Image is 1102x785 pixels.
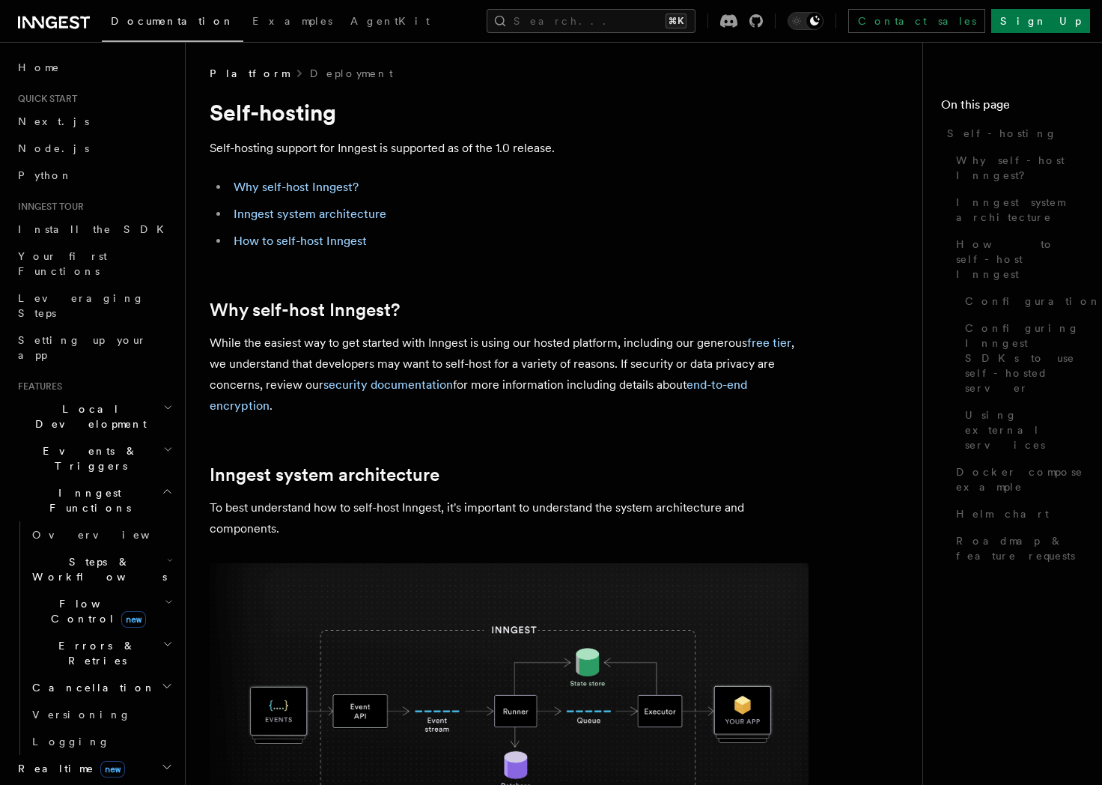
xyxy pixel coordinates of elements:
h4: On this page [941,96,1084,120]
p: To best understand how to self-host Inngest, it's important to understand the system architecture... [210,497,809,539]
span: Install the SDK [18,223,173,235]
span: AgentKit [350,15,430,27]
button: Local Development [12,395,176,437]
a: Inngest system architecture [234,207,386,221]
a: Helm chart [950,500,1084,527]
span: Leveraging Steps [18,292,144,319]
button: Inngest Functions [12,479,176,521]
button: Realtimenew [12,755,176,782]
a: Logging [26,728,176,755]
span: Configuring Inngest SDKs to use self-hosted server [965,321,1084,395]
span: Next.js [18,115,89,127]
span: Helm chart [956,506,1049,521]
button: Search...⌘K [487,9,695,33]
a: How to self-host Inngest [234,234,367,248]
a: free tier [747,336,791,350]
button: Errors & Retries [26,632,176,674]
span: Logging [32,736,110,748]
span: Cancellation [26,680,156,695]
a: Python [12,162,176,189]
a: Roadmap & feature requests [950,527,1084,569]
span: Realtime [12,761,125,776]
button: Flow Controlnew [26,590,176,632]
span: Roadmap & feature requests [956,533,1084,563]
a: Contact sales [848,9,985,33]
span: Self-hosting [947,126,1057,141]
a: Self-hosting [941,120,1084,147]
a: Install the SDK [12,216,176,243]
button: Steps & Workflows [26,548,176,590]
span: Versioning [32,709,131,721]
span: Platform [210,66,289,81]
span: Inngest Functions [12,485,162,515]
a: Documentation [102,4,243,42]
span: Using external services [965,407,1084,452]
kbd: ⌘K [666,13,687,28]
a: Node.js [12,135,176,162]
a: Inngest system architecture [210,464,439,485]
a: Deployment [310,66,393,81]
a: Overview [26,521,176,548]
span: Overview [32,529,186,541]
a: Configuring Inngest SDKs to use self-hosted server [959,315,1084,401]
span: Why self-host Inngest? [956,153,1084,183]
span: How to self-host Inngest [956,237,1084,282]
span: Steps & Workflows [26,554,167,584]
div: Inngest Functions [12,521,176,755]
span: Node.js [18,142,89,154]
a: Why self-host Inngest? [234,180,359,194]
a: Using external services [959,401,1084,458]
span: Errors & Retries [26,638,162,668]
a: Your first Functions [12,243,176,285]
span: Docker compose example [956,464,1084,494]
a: Next.js [12,108,176,135]
span: Python [18,169,73,181]
span: Inngest tour [12,201,84,213]
span: Examples [252,15,332,27]
h1: Self-hosting [210,99,809,126]
span: Your first Functions [18,250,107,277]
a: Sign Up [991,9,1090,33]
a: Examples [243,4,341,40]
span: Flow Control [26,596,165,626]
span: Features [12,381,62,392]
a: AgentKit [341,4,439,40]
a: Home [12,54,176,81]
a: Leveraging Steps [12,285,176,327]
span: Quick start [12,93,77,105]
p: Self-hosting support for Inngest is supported as of the 1.0 release. [210,138,809,159]
span: Local Development [12,401,163,431]
button: Events & Triggers [12,437,176,479]
span: Inngest system architecture [956,195,1084,225]
a: How to self-host Inngest [950,231,1084,288]
a: Why self-host Inngest? [210,300,400,321]
a: Inngest system architecture [950,189,1084,231]
a: Configuration [959,288,1084,315]
span: Home [18,60,60,75]
span: Events & Triggers [12,443,163,473]
span: new [100,761,125,778]
p: While the easiest way to get started with Inngest is using our hosted platform, including our gen... [210,333,809,416]
a: Why self-host Inngest? [950,147,1084,189]
a: Setting up your app [12,327,176,369]
span: new [121,611,146,628]
button: Cancellation [26,674,176,701]
span: Documentation [111,15,234,27]
a: Versioning [26,701,176,728]
span: Configuration [965,294,1101,309]
a: security documentation [323,378,453,392]
a: Docker compose example [950,458,1084,500]
button: Toggle dark mode [788,12,824,30]
span: Setting up your app [18,334,147,361]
